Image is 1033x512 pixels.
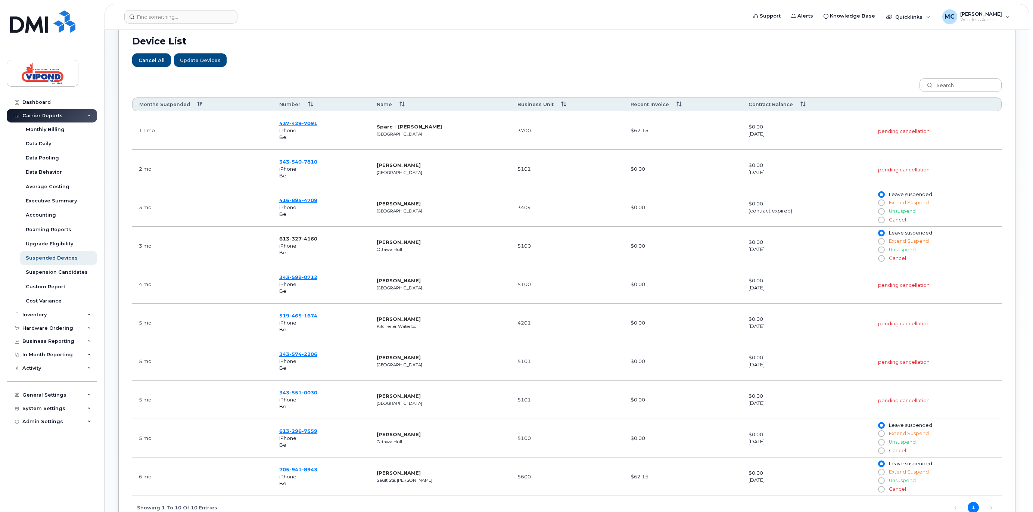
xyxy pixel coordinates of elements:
[302,274,317,280] span: 0712
[124,10,237,24] input: Find something...
[920,78,1002,92] input: Search
[937,9,1015,24] div: Mark Chapeskie
[279,134,289,140] span: Bell
[377,431,421,437] strong: [PERSON_NAME]
[624,150,742,188] td: $0.00
[878,461,884,467] input: Leave suspended
[279,313,317,319] span: 519
[132,188,273,227] td: June 26, 2025 10:20
[889,486,906,492] span: Cancel
[302,313,317,319] span: 1674
[377,170,422,175] small: [GEOGRAPHIC_DATA]
[289,313,302,319] span: 465
[279,204,296,210] span: iPhone
[279,166,296,172] span: iPhone
[279,236,317,242] span: 613
[878,397,930,403] span: pending cancellation
[132,150,273,188] td: August 05, 2025 12:42
[279,211,289,217] span: Bell
[289,351,302,357] span: 574
[279,159,317,165] span: 343
[279,288,289,294] span: Bell
[742,111,871,150] td: $0.00
[749,169,865,176] div: [DATE]
[624,342,742,381] td: $0.00
[878,422,884,428] input: Leave suspended
[748,9,786,24] a: Support
[878,282,930,288] span: pending cancellation
[624,419,742,457] td: $0.00
[895,14,922,20] span: Quicklinks
[132,53,171,67] button: Cancel All
[377,201,421,207] strong: [PERSON_NAME]
[624,265,742,304] td: $0.00
[889,208,916,214] span: Unsuspend
[132,265,273,304] td: May 24, 2025 04:37
[889,200,929,205] span: Extend Suspend
[742,188,871,227] td: $0.00
[279,428,317,434] span: 613
[139,57,165,64] span: Cancel All
[878,431,884,437] input: Extend Suspend
[289,274,302,280] span: 598
[749,246,865,253] div: [DATE]
[878,469,884,475] input: Extend Suspend
[273,97,370,111] th: Number: activate to sort column ascending
[377,131,422,137] small: [GEOGRAPHIC_DATA]
[878,359,930,365] span: pending cancellation
[786,9,818,24] a: Alerts
[279,466,317,472] a: 7059418943
[377,393,421,399] strong: [PERSON_NAME]
[511,150,623,188] td: 5101
[624,227,742,265] td: $0.00
[624,188,742,227] td: $0.00
[279,390,317,395] span: 343
[749,284,865,291] div: [DATE]
[878,320,930,326] span: pending cancellation
[132,97,273,111] th: Months Suspended: activate to sort column descending
[279,197,317,203] span: 416
[132,342,273,381] td: April 29, 2025 12:20
[279,442,289,448] span: Bell
[279,351,317,357] span: 343
[624,304,742,342] td: $0.00
[377,362,422,367] small: [GEOGRAPHIC_DATA]
[511,457,623,496] td: 5600
[749,361,865,368] div: [DATE]
[742,97,871,111] th: Contract Balance: activate to sort column ascending
[289,466,302,472] span: 941
[889,255,906,261] span: Cancel
[881,9,936,24] div: Quicklinks
[279,428,317,434] a: 6132967559
[279,358,296,364] span: iPhone
[945,12,955,21] span: MC
[511,381,623,419] td: 5101
[132,381,273,419] td: April 29, 2025 12:13
[279,197,317,203] a: 4168954709
[279,274,317,280] span: 343
[132,35,1002,47] h2: Device List
[302,390,317,395] span: 0030
[878,247,884,253] input: Unsuspend
[279,435,296,441] span: iPhone
[279,274,317,280] a: 3435980712
[279,390,317,395] a: 3435510030
[742,419,871,457] td: $0.00
[511,227,623,265] td: 5100
[889,461,932,466] span: Leave suspended
[960,17,1002,23] span: Wireless Admin
[289,236,302,242] span: 327
[960,11,1002,17] span: [PERSON_NAME]
[370,97,511,111] th: Name: activate to sort column ascending
[132,304,273,342] td: April 24, 2025 07:59
[279,326,289,332] span: Bell
[377,247,402,252] small: Ottawa Hull
[878,217,884,223] input: Cancel
[889,192,932,197] span: Leave suspended
[889,478,916,483] span: Unsuspend
[302,159,317,165] span: 7810
[889,247,916,252] span: Unsuspend
[377,470,421,476] strong: [PERSON_NAME]
[174,53,227,67] button: Update Devices
[377,285,422,291] small: [GEOGRAPHIC_DATA]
